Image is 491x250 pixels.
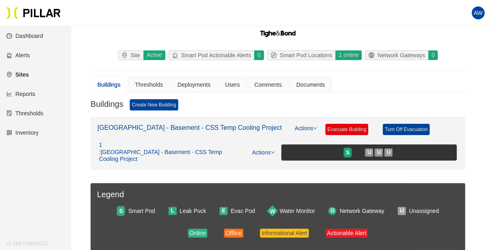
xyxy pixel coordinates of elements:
[268,51,335,60] div: Smart Pod Locations
[377,148,381,156] span: U
[259,24,296,44] img: Tighe & Bond
[369,52,377,58] span: global
[128,206,155,215] div: Smart Pod
[327,229,366,237] div: Actionable Alert
[118,51,143,60] div: Site
[271,150,275,154] span: down
[177,80,211,89] div: Deployments
[225,229,242,237] div: Offline
[231,206,255,215] div: Evac Pod
[271,52,280,58] span: compass
[6,129,39,136] a: qrcodeInventory
[172,52,181,58] span: alert
[143,50,165,60] div: Active
[254,50,264,60] div: 0
[254,80,282,89] div: Comments
[97,190,459,200] h3: Legend
[171,206,175,215] span: L
[295,124,317,142] a: Actions
[225,80,240,89] div: Users
[261,229,307,237] div: Informational Alert
[6,6,61,19] img: Pillar Technologies
[122,52,131,58] span: environment
[6,110,43,117] a: exceptionThresholds
[97,124,282,131] a: [GEOGRAPHIC_DATA] - Basement - CSS Temp Cooling Project
[474,6,483,19] span: AW
[135,80,163,89] div: Thresholds
[222,206,225,215] span: E
[325,124,368,135] a: Evacuate Building
[167,50,266,60] a: alertSmart Pod Actionable Alerts0
[330,206,335,215] span: G
[119,206,123,215] span: S
[180,206,206,215] div: Leak Puck
[280,206,315,215] div: Water Monitor
[335,50,362,60] div: 1 online
[6,91,35,97] a: line-chartReports
[313,126,317,130] span: down
[346,148,350,157] span: S
[6,33,43,39] a: dashboardDashboard
[270,206,275,215] span: W
[252,149,275,156] a: Actions
[409,206,439,215] div: Unassigned
[97,80,120,89] div: Buildings
[99,149,241,163] span: : [GEOGRAPHIC_DATA] - Basement - CSS Temp Cooling Project
[339,206,384,215] div: Network Gateway
[169,51,255,60] div: Smart Pod Actionable Alerts
[296,80,325,89] div: Documents
[130,99,178,110] a: Create New Building
[367,148,371,156] span: U
[400,206,404,215] span: U
[428,50,438,60] div: 0
[91,99,123,110] h3: Buildings
[383,124,430,135] a: Turn Off Evacuation
[6,71,29,78] a: environmentSites
[387,148,391,156] span: U
[190,229,206,237] div: Online
[99,142,241,163] div: 1
[6,52,30,58] a: alertAlerts
[365,51,428,60] div: Network Gateways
